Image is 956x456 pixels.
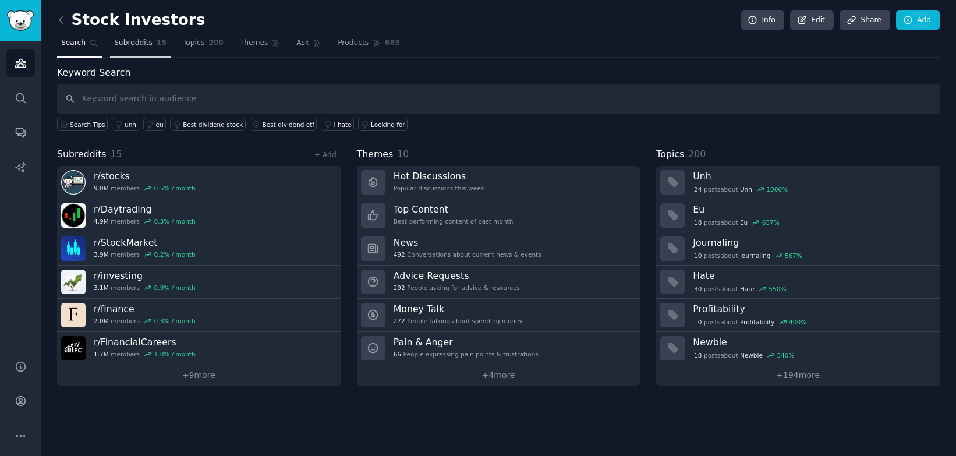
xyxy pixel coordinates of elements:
[57,67,130,78] label: Keyword Search
[94,236,196,249] h3: r/ StockMarket
[766,185,788,193] div: 1000 %
[357,266,640,299] a: Advice Requests292People asking for advice & resources
[94,336,196,348] h3: r/ FinancialCareers
[94,303,196,315] h3: r/ finance
[693,270,932,282] h3: Hate
[394,303,523,315] h3: Money Talk
[57,166,341,199] a: r/stocks9.0Mmembers0.5% / month
[357,166,640,199] a: Hot DiscussionsPopular discussions this week
[236,34,285,58] a: Themes
[61,203,86,228] img: Daytrading
[693,184,789,195] div: post s about
[694,351,702,359] span: 18
[394,350,539,358] div: People expressing pain points & frustrations
[154,184,196,192] div: 0.5 % / month
[94,250,109,259] span: 3.9M
[240,38,268,48] span: Themes
[357,199,640,232] a: Top ContentBest-performing content of past month
[114,38,153,48] span: Subreddits
[741,10,784,30] a: Info
[94,217,109,225] span: 4.9M
[154,317,196,325] div: 0.3 % / month
[656,199,940,232] a: Eu18postsaboutEu657%
[656,332,940,365] a: Newbie18postsaboutNewbie340%
[94,170,196,182] h3: r/ stocks
[693,303,932,315] h3: Profitability
[94,350,109,358] span: 1.7M
[394,317,523,325] div: People talking about spending money
[656,232,940,266] a: Journaling10postsaboutJournaling567%
[94,284,109,292] span: 3.1M
[777,351,794,359] div: 340 %
[314,151,337,159] a: + Add
[61,38,86,48] span: Search
[688,149,706,160] span: 200
[740,218,748,227] span: Eu
[183,38,204,48] span: Topics
[70,121,105,129] span: Search Tips
[334,34,403,58] a: Products683
[94,284,196,292] div: members
[394,284,520,292] div: People asking for advice & resources
[762,218,780,227] div: 657 %
[338,38,369,48] span: Products
[694,252,702,260] span: 10
[154,250,196,259] div: 0.2 % / month
[357,232,640,266] a: News492Conversations about current news & events
[143,118,167,131] a: eu
[61,236,86,261] img: StockMarket
[394,170,484,182] h3: Hot Discussions
[694,185,702,193] span: 24
[57,199,341,232] a: r/Daytrading4.9Mmembers0.3% / month
[740,252,771,260] span: Journaling
[61,303,86,327] img: finance
[94,250,196,259] div: members
[57,118,108,131] button: Search Tips
[394,236,541,249] h3: News
[57,232,341,266] a: r/StockMarket3.9Mmembers0.2% / month
[263,121,314,129] div: Best dividend etf
[61,336,86,360] img: FinancialCareers
[394,250,541,259] div: Conversations about current news & events
[57,299,341,332] a: r/finance2.0Mmembers0.3% / month
[125,121,136,129] div: unh
[57,11,205,30] h2: Stock Investors
[94,350,196,358] div: members
[357,365,640,386] a: +4more
[385,38,400,48] span: 683
[394,350,401,358] span: 66
[397,149,409,160] span: 10
[394,184,484,192] div: Popular discussions this week
[740,185,752,193] span: Unh
[157,38,167,48] span: 15
[896,10,940,30] a: Add
[154,284,196,292] div: 0.9 % / month
[321,118,354,131] a: I hate
[693,350,795,360] div: post s about
[57,332,341,365] a: r/FinancialCareers1.7Mmembers1.0% / month
[154,350,196,358] div: 1.0 % / month
[394,203,514,215] h3: Top Content
[740,351,763,359] span: Newbie
[61,270,86,294] img: investing
[57,365,341,386] a: +9more
[656,299,940,332] a: Profitability10postsaboutProfitability400%
[693,250,803,261] div: post s about
[94,184,109,192] span: 9.0M
[769,285,786,293] div: 550 %
[57,84,940,114] input: Keyword search in audience
[394,270,520,282] h3: Advice Requests
[94,270,196,282] h3: r/ investing
[292,34,325,58] a: Ask
[94,203,196,215] h3: r/ Daytrading
[740,318,775,326] span: Profitability
[694,285,702,293] span: 30
[785,252,802,260] div: 567 %
[790,10,834,30] a: Edit
[357,332,640,365] a: Pain & Anger66People expressing pain points & frustrations
[112,118,139,131] a: unh
[693,236,932,249] h3: Journaling
[693,203,932,215] h3: Eu
[334,121,351,129] div: I hate
[183,121,243,129] div: Best dividend stock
